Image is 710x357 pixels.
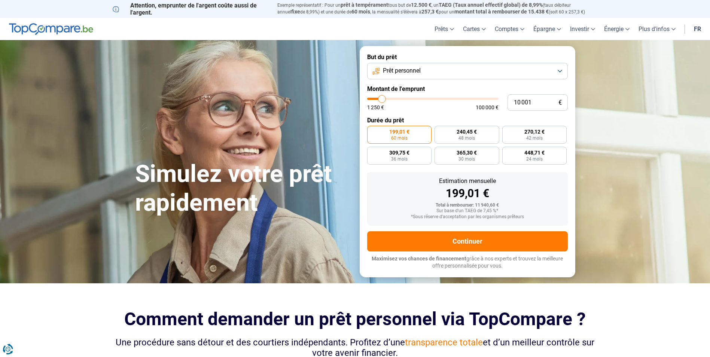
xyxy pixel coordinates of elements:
h1: Simulez votre prêt rapidement [135,160,351,217]
span: 36 mois [391,157,408,161]
p: grâce à nos experts et trouvez la meilleure offre personnalisée pour vous. [367,255,568,270]
span: Prêt personnel [383,67,421,75]
p: Exemple représentatif : Pour un tous but de , un (taux débiteur annuel de 8,99%) et une durée de ... [277,2,598,15]
a: Comptes [490,18,529,40]
span: 48 mois [458,136,475,140]
label: Montant de l'emprunt [367,85,568,92]
span: prêt à tempérament [341,2,388,8]
span: 240,45 € [457,129,477,134]
div: 199,01 € [373,188,562,199]
span: € [558,100,562,106]
span: 199,01 € [389,129,409,134]
a: Épargne [529,18,566,40]
span: 24 mois [526,157,543,161]
span: 60 mois [351,9,370,15]
label: Durée du prêt [367,117,568,124]
img: TopCompare [9,23,93,35]
button: Continuer [367,231,568,251]
a: Énergie [600,18,634,40]
span: 257,3 € [421,9,439,15]
span: 100 000 € [476,105,499,110]
span: 270,12 € [524,129,545,134]
div: Total à rembourser: 11 940,60 € [373,203,562,208]
span: 448,71 € [524,150,545,155]
span: 1 250 € [367,105,384,110]
span: 309,75 € [389,150,409,155]
span: TAEG (Taux annuel effectif global) de 8,99% [439,2,543,8]
a: Investir [566,18,600,40]
span: 30 mois [458,157,475,161]
span: Maximisez vos chances de financement [372,256,466,262]
div: *Sous réserve d'acceptation par les organismes prêteurs [373,214,562,220]
a: Plus d'infos [634,18,680,40]
a: Prêts [430,18,458,40]
button: Prêt personnel [367,63,568,79]
span: montant total à rembourser de 15.438 € [454,9,549,15]
span: 42 mois [526,136,543,140]
span: 365,30 € [457,150,477,155]
label: But du prêt [367,54,568,61]
span: 12.500 € [411,2,432,8]
h2: Comment demander un prêt personnel via TopCompare ? [113,309,598,329]
div: Estimation mensuelle [373,178,562,184]
a: fr [689,18,706,40]
span: fixe [291,9,300,15]
a: Cartes [458,18,490,40]
span: 60 mois [391,136,408,140]
span: transparence totale [405,337,483,348]
div: Sur base d'un TAEG de 7,45 %* [373,208,562,214]
p: Attention, emprunter de l'argent coûte aussi de l'argent. [113,2,268,16]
